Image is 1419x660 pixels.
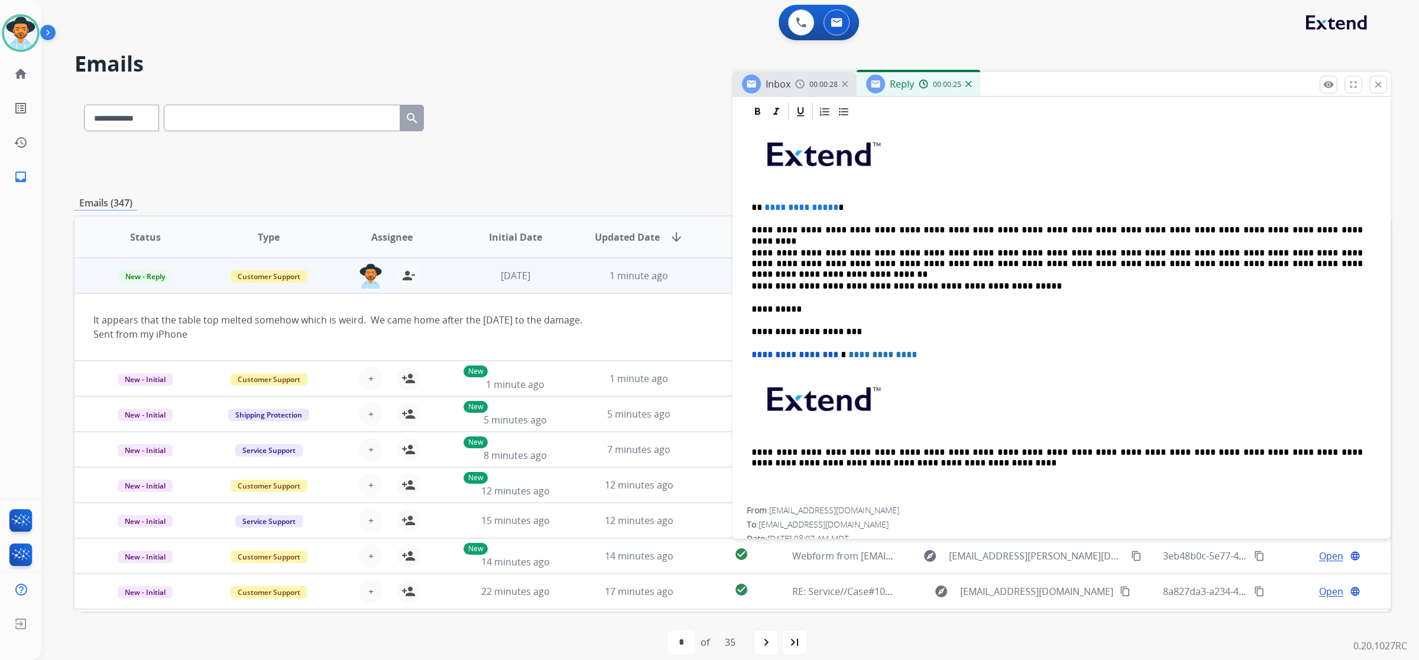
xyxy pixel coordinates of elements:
span: + [368,549,374,563]
span: New - Initial [118,551,173,563]
div: Sent from my iPhone [93,327,1125,341]
mat-icon: list_alt [14,101,28,115]
span: Open [1319,584,1343,598]
span: Customer Support [231,270,307,283]
span: 00:00:28 [809,80,838,89]
mat-icon: remove_red_eye [1323,79,1334,90]
span: 3eb48b0c-5e77-46ed-a7b8-e7fa9fb180fe [1163,549,1340,562]
span: + [368,513,374,528]
button: + [359,473,383,497]
mat-icon: inbox [14,170,28,184]
span: Open [1319,549,1343,563]
span: + [368,407,374,421]
mat-icon: person_add [401,442,416,457]
mat-icon: person_add [401,478,416,492]
span: Customer Support [231,586,307,598]
img: agent-avatar [359,264,383,289]
mat-icon: language [1350,586,1360,597]
div: Bullet List [835,103,853,121]
span: 15 minutes ago [481,514,550,527]
span: Updated Date [595,230,660,244]
span: [EMAIL_ADDRESS][DOMAIN_NAME] [769,504,899,516]
span: Reply [890,77,914,90]
span: New - Reply [118,270,172,283]
mat-icon: person_add [401,549,416,563]
p: New [464,365,488,377]
mat-icon: check_circle [734,547,749,561]
span: 00:00:25 [933,80,961,89]
span: Service Support [235,444,303,457]
mat-icon: content_copy [1254,586,1265,597]
button: + [359,509,383,532]
span: Service Support [235,515,303,528]
span: + [368,584,374,598]
span: + [368,478,374,492]
span: [EMAIL_ADDRESS][DOMAIN_NAME] [960,584,1113,598]
span: Assignee [371,230,413,244]
span: 17 minutes ago [605,585,673,598]
div: of [701,635,710,649]
span: New - Initial [118,373,173,386]
mat-icon: explore [923,549,937,563]
mat-icon: content_copy [1120,586,1130,597]
mat-icon: home [14,67,28,81]
mat-icon: content_copy [1254,551,1265,561]
mat-icon: last_page [788,635,802,649]
mat-icon: person_add [401,513,416,528]
span: 5 minutes ago [607,407,670,420]
span: 1 minute ago [610,372,668,385]
span: + [368,442,374,457]
span: New - Initial [118,409,173,421]
mat-icon: fullscreen [1348,79,1359,90]
div: To: [747,519,1376,530]
mat-icon: history [14,135,28,150]
p: 0.20.1027RC [1353,639,1407,653]
mat-icon: person_remove [401,268,416,283]
span: [EMAIL_ADDRESS][PERSON_NAME][DOMAIN_NAME] [949,549,1124,563]
span: 7 minutes ago [607,443,670,456]
span: + [368,371,374,386]
span: 5 minutes ago [484,413,547,426]
span: New - Initial [118,480,173,492]
span: 8 minutes ago [484,449,547,462]
span: Customer Support [231,551,307,563]
button: + [359,544,383,568]
div: 35 [715,630,745,654]
mat-icon: navigate_next [759,635,773,649]
p: New [464,472,488,484]
span: [DATE] 08:07 AM MDT [767,533,848,544]
mat-icon: person_add [401,371,416,386]
span: New - Initial [118,444,173,457]
p: New [464,436,488,448]
button: + [359,367,383,390]
span: Status [130,230,161,244]
div: Italic [767,103,785,121]
span: New - Initial [118,586,173,598]
span: Initial Date [489,230,542,244]
button: + [359,580,383,603]
span: New - Initial [118,515,173,528]
mat-icon: person_add [401,407,416,421]
p: New [464,401,488,413]
span: 22 minutes ago [481,585,550,598]
div: Date: [747,533,1376,545]
mat-icon: person_add [401,584,416,598]
span: 8a827da3-a234-44b8-9d50-4fc5692bc171 [1163,585,1344,598]
span: 14 minutes ago [605,549,673,562]
p: New [464,543,488,555]
span: Shipping Protection [228,409,309,421]
h2: Emails [74,52,1391,76]
span: Customer Support [231,480,307,492]
mat-icon: close [1373,79,1384,90]
span: Customer Support [231,373,307,386]
mat-icon: explore [934,584,948,598]
div: It appears that the table top melted somehow which is weird. We came home after the [DATE] to the... [93,313,1125,341]
mat-icon: language [1350,551,1360,561]
p: Emails (347) [74,196,137,211]
span: RE: Service//Case#10617587 [ thread::R1veOPUzBf-2p03biLibHDk:: ] [792,585,1089,598]
img: avatar [4,17,37,50]
mat-icon: check_circle [734,583,749,597]
span: Inbox [766,77,791,90]
div: Ordered List [816,103,834,121]
button: + [359,402,383,426]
